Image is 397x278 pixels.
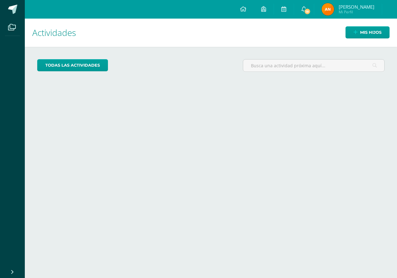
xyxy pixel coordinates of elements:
a: Mis hijos [346,26,390,38]
input: Busca una actividad próxima aquí... [243,60,384,72]
span: [PERSON_NAME] [339,4,374,10]
span: Mis hijos [360,27,381,38]
img: a9bcd42d5489b8d3a8f35f6f4be36f07.png [322,3,334,15]
a: todas las Actividades [37,59,108,71]
h1: Actividades [32,19,390,47]
span: Mi Perfil [339,9,374,15]
span: 18 [304,8,311,15]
